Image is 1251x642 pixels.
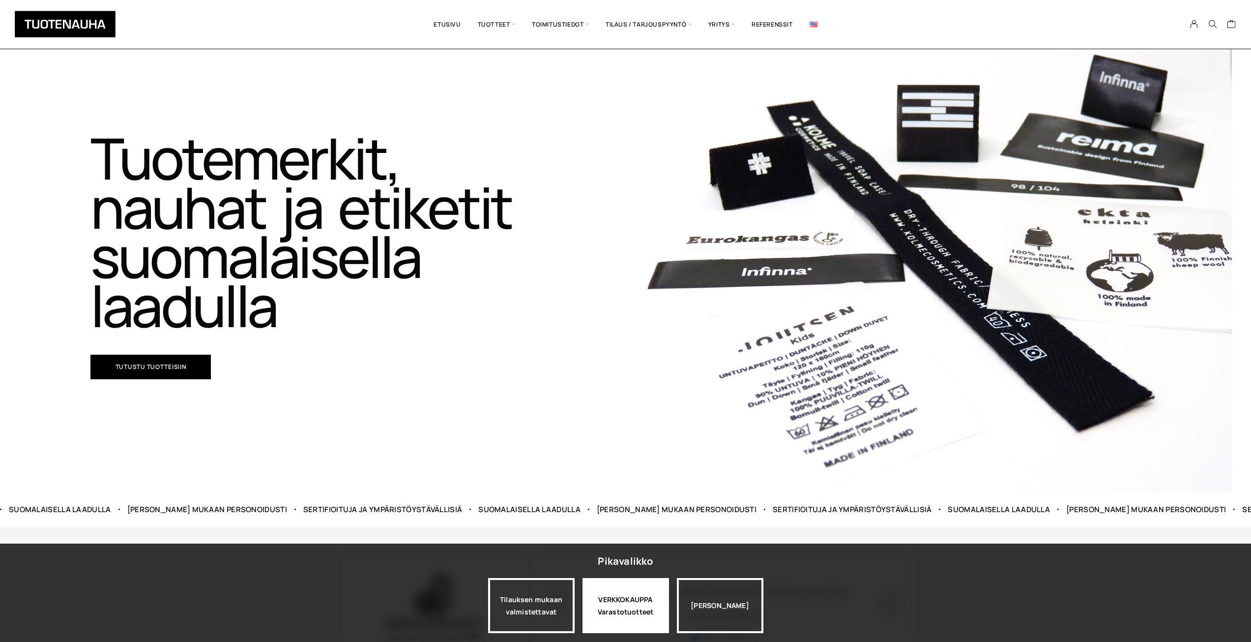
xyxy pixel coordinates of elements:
img: English [810,22,817,27]
div: [PERSON_NAME] mukaan personoidusti [582,504,742,515]
img: Tuotenauha Oy [15,11,116,37]
span: Tutustu tuotteisiin [116,364,186,370]
div: Sertifioituja ja ympäristöystävällisiä [758,504,917,515]
a: My Account [1185,20,1204,29]
a: VERKKOKAUPPAVarastotuotteet [582,578,669,633]
a: Etusivu [425,7,469,41]
span: Yritys [700,7,743,41]
h1: Tuotemerkit, nauhat ja etiketit suomalaisella laadulla​ [90,133,545,330]
span: Tilaus / Tarjouspyyntö [597,7,700,41]
a: Cart [1227,19,1236,31]
div: Suomalaisella laadulla [933,504,1036,515]
div: Sertifioituja ja ympäristöystävällisiä [289,504,447,515]
a: Referenssit [743,7,801,41]
span: Tuotteet [469,7,524,41]
div: [PERSON_NAME] mukaan personoidusti [1052,504,1212,515]
div: [PERSON_NAME] [677,578,763,633]
div: Suomalaisella laadulla [464,504,566,515]
div: [PERSON_NAME] mukaan personoidusti [113,504,272,515]
span: Toimitustiedot [524,7,597,41]
a: Tutustu tuotteisiin [90,355,211,379]
img: Etusivu 1 [645,20,1232,492]
div: VERKKOKAUPPA Varastotuotteet [582,578,669,633]
a: Tilauksen mukaan valmistettavat [488,578,575,633]
button: Search [1203,20,1222,29]
div: Pikavalikko [598,552,653,570]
